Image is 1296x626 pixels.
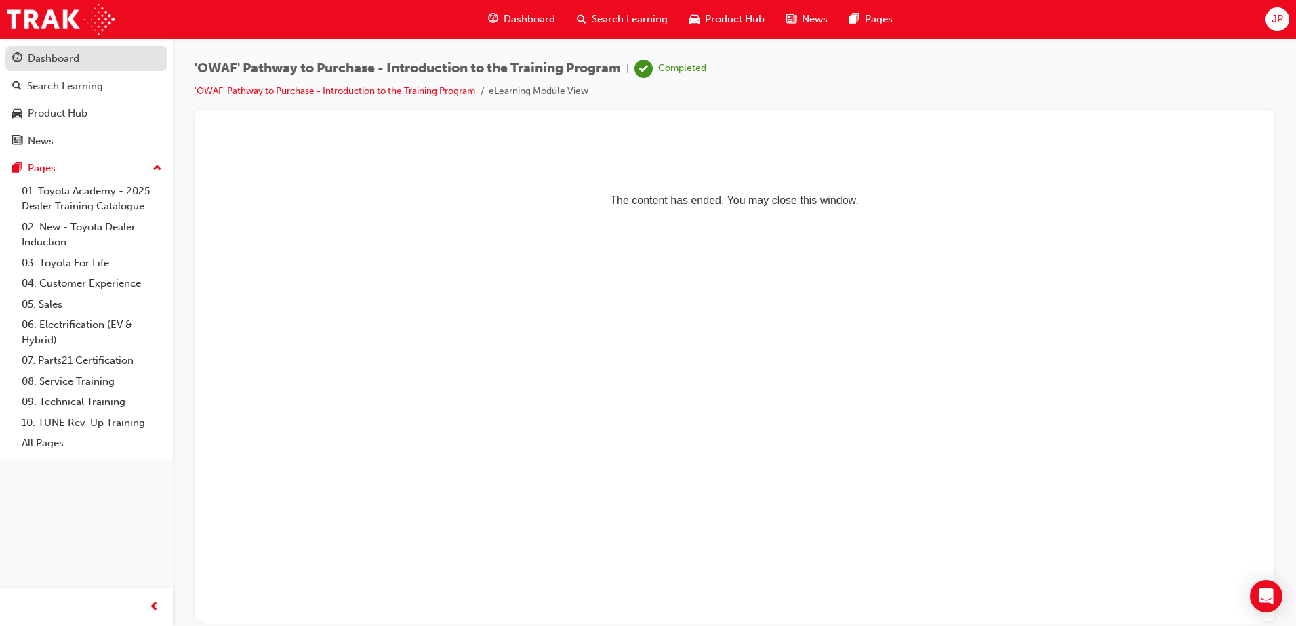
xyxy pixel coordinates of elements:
button: JP [1265,7,1289,31]
li: eLearning Module View [489,84,588,100]
div: Dashboard [28,51,79,66]
div: Open Intercom Messenger [1250,580,1282,612]
div: Completed [658,62,706,75]
a: news-iconNews [775,5,838,33]
a: 02. New - Toyota Dealer Induction [16,217,167,253]
button: Pages [5,156,167,181]
a: car-iconProduct Hub [679,5,775,33]
span: pages-icon [849,11,859,28]
a: 03. Toyota For Life [16,253,167,274]
span: Search Learning [592,12,668,27]
span: car-icon [689,11,700,28]
span: car-icon [12,108,22,120]
span: pages-icon [12,163,22,175]
span: | [626,61,629,77]
span: up-icon [153,160,162,178]
span: search-icon [12,81,22,93]
span: guage-icon [488,11,498,28]
a: Product Hub [5,101,167,126]
a: All Pages [16,433,167,454]
a: Dashboard [5,46,167,71]
a: 01. Toyota Academy - 2025 Dealer Training Catalogue [16,181,167,217]
span: Product Hub [705,12,765,27]
a: 06. Electrification (EV & Hybrid) [16,314,167,350]
span: prev-icon [149,599,159,616]
a: pages-iconPages [838,5,904,33]
span: Pages [865,12,893,27]
a: 04. Customer Experience [16,273,167,294]
a: 07. Parts21 Certification [16,350,167,371]
a: 05. Sales [16,294,167,315]
a: 09. Technical Training [16,392,167,413]
div: News [28,133,54,149]
a: search-iconSearch Learning [566,5,679,33]
span: guage-icon [12,53,22,65]
p: The content has ended. You may close this window. [5,11,1053,72]
a: guage-iconDashboard [477,5,566,33]
a: 'OWAF' Pathway to Purchase - Introduction to the Training Program [195,85,475,97]
img: Trak [7,4,115,35]
span: Dashboard [504,12,555,27]
div: Search Learning [27,79,103,94]
a: 08. Service Training [16,371,167,392]
a: Search Learning [5,74,167,99]
a: 10. TUNE Rev-Up Training [16,413,167,434]
span: news-icon [12,135,22,148]
span: learningRecordVerb_COMPLETE-icon [634,60,653,78]
span: News [802,12,828,27]
div: Product Hub [28,106,87,121]
span: search-icon [577,11,586,28]
span: JP [1272,12,1283,27]
button: DashboardSearch LearningProduct HubNews [5,43,167,156]
span: news-icon [786,11,796,28]
div: Pages [28,161,56,176]
span: 'OWAF' Pathway to Purchase - Introduction to the Training Program [195,61,621,77]
a: News [5,129,167,154]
